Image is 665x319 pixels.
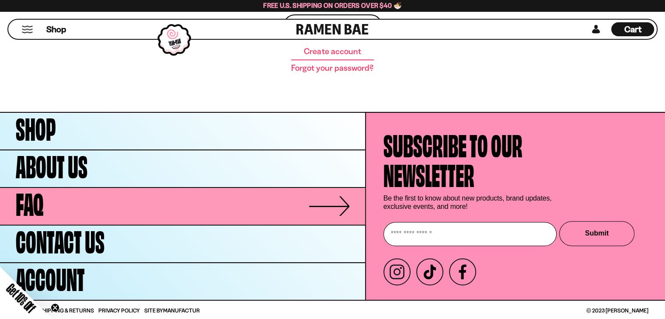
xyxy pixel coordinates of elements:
button: Submit [559,221,634,246]
a: Forgot your password? [291,64,374,73]
span: Get 10% Off [4,281,38,315]
span: Shop [46,24,66,35]
a: Shipping & Returns [39,308,94,313]
span: Account [16,262,85,292]
span: FAQ [16,187,44,217]
span: Site By [144,308,200,313]
span: Contact Us [16,225,104,254]
p: Be the first to know about new products, brand updates, exclusive events, and more! [383,194,558,211]
button: Mobile Menu Trigger [21,26,33,33]
a: Create account [304,47,361,56]
span: Shop [16,112,56,142]
div: Cart [611,20,654,39]
span: About Us [16,149,87,179]
span: Free U.S. Shipping on Orders over $40 🍜 [263,1,402,10]
a: Manufactur [163,307,200,314]
span: Cart [624,24,641,35]
input: Enter your email [383,222,557,246]
a: Shop [46,22,66,36]
a: Privacy Policy [98,308,140,313]
button: Close teaser [51,303,59,312]
span: © 2023 [PERSON_NAME] [586,308,648,313]
h4: Subscribe to our newsletter [383,128,522,188]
